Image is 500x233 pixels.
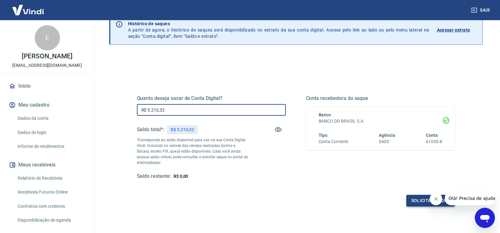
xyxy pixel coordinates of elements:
[137,137,249,166] p: *Corresponde ao saldo disponível para uso na sua Conta Digital Vindi. Incluindo os valores das ve...
[12,62,82,69] p: [EMAIL_ADDRESS][DOMAIN_NAME]
[319,133,328,138] span: Tipo
[437,20,477,39] a: Acessar extrato
[319,112,331,117] span: Banco
[426,133,438,138] span: Conta
[15,214,87,227] a: Disponibilização de agenda
[379,133,395,138] span: Agência
[4,4,53,9] span: Olá! Precisa de ajuda?
[426,138,442,145] h6: 61650-8
[445,191,495,205] iframe: Mensagem da empresa
[8,0,49,20] img: Vindi
[137,95,286,102] h5: Quanto deseja sacar da Conta Digital?
[319,118,442,125] h6: BANCO DO BRASIL S.A.
[8,158,87,172] button: Meus recebíveis
[437,27,470,33] p: Acessar extrato
[15,200,87,213] a: Contratos com credores
[430,193,442,205] iframe: Fechar mensagem
[137,126,164,133] h5: Saldo total*:
[22,53,72,60] p: [PERSON_NAME]
[15,186,87,199] a: Recebíveis Futuros Online
[8,98,87,112] button: Meu cadastro
[128,20,429,39] p: A partir de agora, o histórico de saques será disponibilizado no extrato da sua conta digital. Ac...
[128,20,429,27] p: Histórico de saques
[15,172,87,185] a: Relatório de Recebíveis
[379,138,395,145] h6: 0405
[15,126,87,139] a: Dados de login
[319,138,348,145] h6: Conta Corrente
[15,112,87,125] a: Dados da conta
[8,79,87,93] a: Início
[15,140,87,153] a: Informe de rendimentos
[475,208,495,228] iframe: Botão para abrir a janela de mensagens
[470,4,492,16] button: Sair
[174,174,188,179] span: R$ 0,00
[171,126,194,133] p: R$ 5.210,32
[306,95,455,102] h5: Conta recebedora do saque
[35,25,60,50] div: E
[406,195,455,207] button: Solicitar saque
[137,173,171,180] h5: Saldo restante:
